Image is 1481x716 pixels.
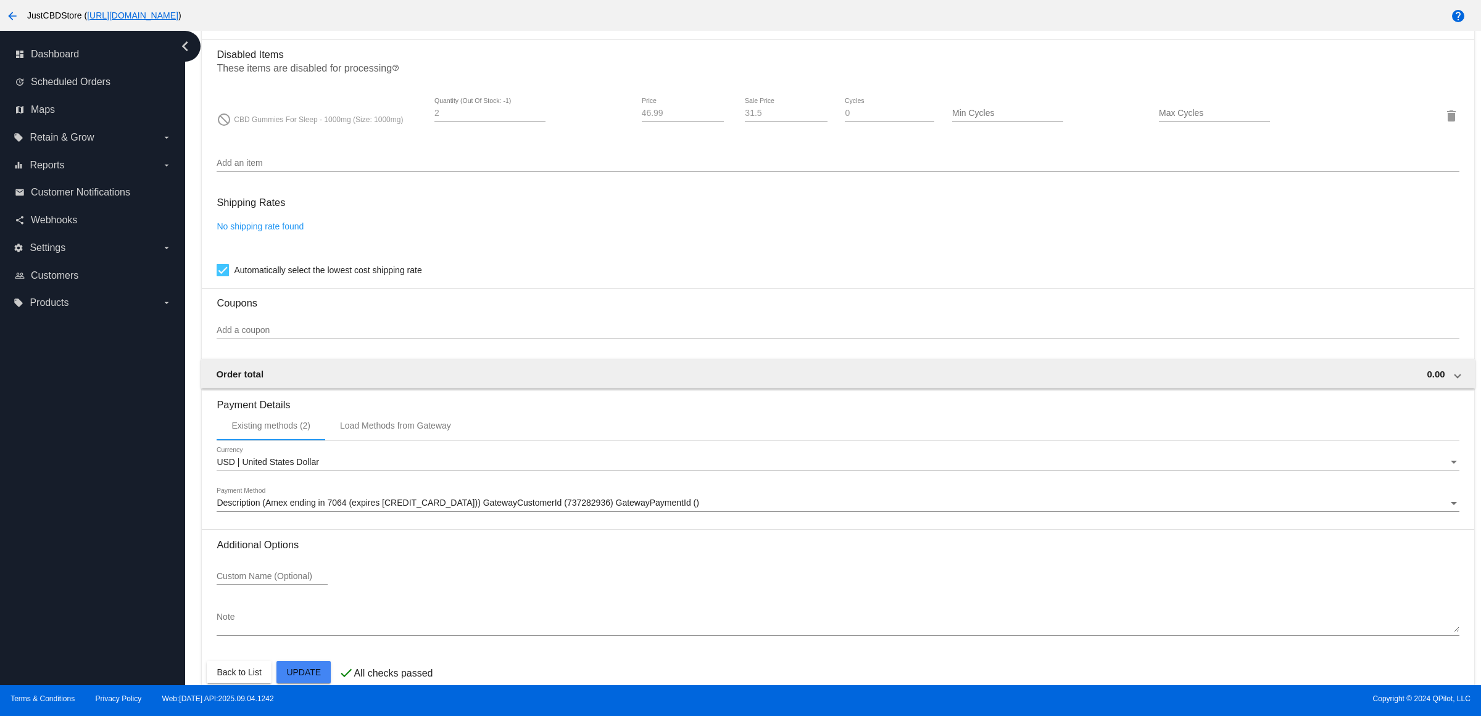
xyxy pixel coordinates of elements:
[30,297,68,308] span: Products
[15,183,172,202] a: email Customer Notifications
[217,539,1459,551] h3: Additional Options
[14,160,23,170] i: equalizer
[162,160,172,170] i: arrow_drop_down
[392,64,399,79] mat-icon: help_outline
[162,298,172,308] i: arrow_drop_down
[31,215,77,226] span: Webhooks
[234,263,421,278] span: Automatically select the lowest cost shipping rate
[434,109,546,118] input: Quantity (Out Of Stock: -1)
[162,694,274,703] a: Web:[DATE] API:2025.09.04.1242
[31,104,55,115] span: Maps
[15,266,172,286] a: people_outline Customers
[276,661,331,683] button: Update
[27,10,181,20] span: JustCBDStore ( )
[15,187,25,197] i: email
[354,668,433,679] p: All checks passed
[751,694,1471,703] span: Copyright © 2024 QPilot, LLC
[96,694,142,703] a: Privacy Policy
[31,187,130,198] span: Customer Notifications
[30,160,64,171] span: Reports
[31,49,79,60] span: Dashboard
[339,665,354,680] mat-icon: check
[217,498,1459,508] mat-select: Payment Method
[642,109,724,118] input: Price
[5,9,20,23] mat-icon: arrow_back
[15,105,25,115] i: map
[175,36,195,56] i: chevron_left
[217,158,1459,168] input: Add an item
[30,132,94,143] span: Retain & Grow
[286,667,321,677] span: Update
[217,457,318,467] span: USD | United States Dollar
[217,390,1459,411] h3: Payment Details
[15,49,25,59] i: dashboard
[1159,109,1270,118] input: Max Cycles
[340,421,451,430] div: Load Methods from Gateway
[10,694,75,703] a: Terms & Conditions
[216,369,263,379] span: Order total
[217,288,1459,309] h3: Coupons
[217,221,304,231] a: No shipping rate found
[745,109,827,118] input: Sale Price
[217,39,1459,60] h3: Disabled Items
[952,109,1063,118] input: Min Cycles
[14,243,23,253] i: settings
[217,326,1459,335] input: Add a coupon
[217,63,1459,79] p: These items are disabled for processing
[234,115,403,124] span: CBD Gummies For Sleep - 1000mg (Size: 1000mg)
[15,44,172,64] a: dashboard Dashboard
[201,359,1474,389] mat-expansion-panel-header: Order total 0.00
[14,133,23,142] i: local_offer
[15,100,172,120] a: map Maps
[845,109,934,118] input: Cycles
[14,298,23,308] i: local_offer
[15,77,25,87] i: update
[15,271,25,281] i: people_outline
[87,10,178,20] a: [URL][DOMAIN_NAME]
[217,667,261,677] span: Back to List
[31,76,110,88] span: Scheduled Orders
[162,133,172,142] i: arrow_drop_down
[231,421,310,430] div: Existing methods (2)
[15,210,172,230] a: share Webhooks
[15,215,25,225] i: share
[217,498,699,508] span: Description (Amex ending in 7064 (expires [CREDIT_CARD_DATA])) GatewayCustomerId (737282936) Gate...
[15,72,172,92] a: update Scheduled Orders
[1427,369,1445,379] span: 0.00
[217,458,1459,467] mat-select: Currency
[217,112,231,127] mat-icon: do_not_disturb
[1451,9,1466,23] mat-icon: help
[1444,109,1459,123] mat-icon: delete
[217,572,328,582] input: Custom Name (Optional)
[30,242,65,253] span: Settings
[217,189,285,216] h3: Shipping Rates
[31,270,78,281] span: Customers
[207,661,271,683] button: Back to List
[162,243,172,253] i: arrow_drop_down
